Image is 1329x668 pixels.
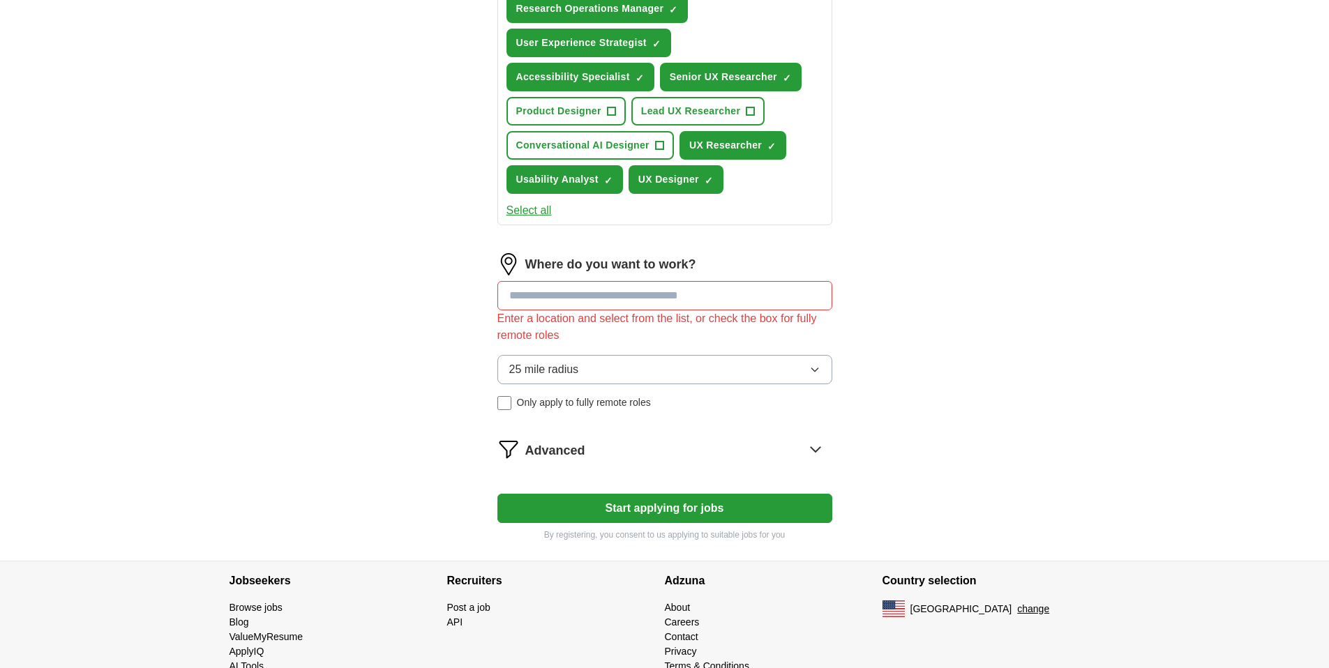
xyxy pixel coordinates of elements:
[516,1,664,16] span: Research Operations Manager
[883,600,905,617] img: US flag
[670,70,777,84] span: Senior UX Researcher
[516,138,650,153] span: Conversational AI Designer
[631,97,765,126] button: Lead UX Researcher
[230,631,303,642] a: ValueMyResume
[641,104,740,119] span: Lead UX Researcher
[497,355,832,384] button: 25 mile radius
[660,63,802,91] button: Senior UX Researcher✓
[497,494,832,523] button: Start applying for jobs
[497,529,832,541] p: By registering, you consent to us applying to suitable jobs for you
[517,395,651,410] span: Only apply to fully remote roles
[638,172,699,187] span: UX Designer
[506,131,674,160] button: Conversational AI Designer
[665,631,698,642] a: Contact
[509,361,579,378] span: 25 mile radius
[679,131,786,160] button: UX Researcher✓
[669,4,677,15] span: ✓
[506,165,623,194] button: Usability Analyst✓
[665,646,697,657] a: Privacy
[516,36,647,50] span: User Experience Strategist
[506,202,552,219] button: Select all
[497,253,520,275] img: location.png
[447,602,490,613] a: Post a job
[230,616,249,628] a: Blog
[883,561,1100,600] h4: Country selection
[665,616,700,628] a: Careers
[516,70,630,84] span: Accessibility Specialist
[705,175,713,186] span: ✓
[506,29,671,57] button: User Experience Strategist✓
[910,602,1012,616] span: [GEOGRAPHIC_DATA]
[447,616,463,628] a: API
[652,38,661,50] span: ✓
[665,602,691,613] a: About
[636,73,644,84] span: ✓
[689,138,762,153] span: UX Researcher
[230,646,264,657] a: ApplyIQ
[525,441,585,460] span: Advanced
[1017,602,1049,616] button: change
[506,63,654,91] button: Accessibility Specialist✓
[230,602,283,613] a: Browse jobs
[629,165,723,194] button: UX Designer✓
[497,438,520,460] img: filter
[497,310,832,344] div: Enter a location and select from the list, or check the box for fully remote roles
[516,104,601,119] span: Product Designer
[767,141,776,152] span: ✓
[506,97,626,126] button: Product Designer
[516,172,599,187] span: Usability Analyst
[525,255,696,274] label: Where do you want to work?
[497,396,511,410] input: Only apply to fully remote roles
[783,73,791,84] span: ✓
[604,175,613,186] span: ✓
